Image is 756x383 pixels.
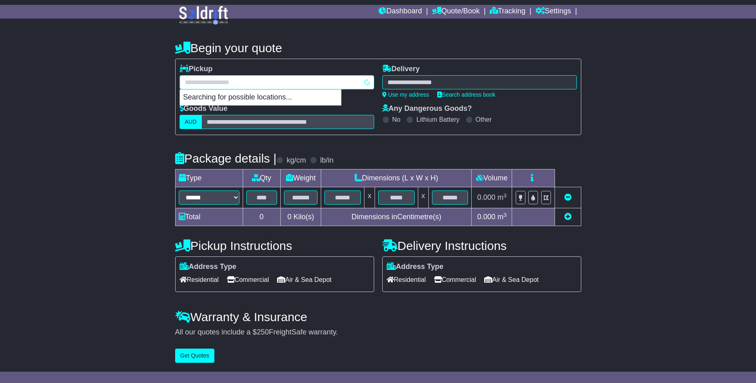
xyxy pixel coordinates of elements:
td: Total [175,208,243,226]
sup: 3 [504,212,507,218]
td: Volume [472,169,512,187]
label: No [392,116,400,123]
td: Type [175,169,243,187]
div: All our quotes include a $ FreightSafe warranty. [175,328,581,337]
h4: Package details | [175,152,277,165]
a: Quote/Book [432,5,480,19]
span: Commercial [227,273,269,286]
span: Air & Sea Depot [484,273,539,286]
a: Use my address [382,91,429,98]
a: Remove this item [564,193,572,201]
span: 0.000 [477,213,496,221]
td: Dimensions in Centimetre(s) [321,208,472,226]
td: Weight [280,169,321,187]
label: Address Type [387,262,444,271]
label: Lithium Battery [416,116,460,123]
a: Tracking [490,5,525,19]
label: Other [476,116,492,123]
a: Settings [536,5,571,19]
td: Kilo(s) [280,208,321,226]
span: Residential [387,273,426,286]
td: x [364,187,375,208]
td: 0 [243,208,280,226]
h4: Pickup Instructions [175,239,374,252]
label: Delivery [382,65,420,74]
span: m [498,193,507,201]
h4: Begin your quote [175,41,581,55]
span: 0.000 [477,193,496,201]
span: Air & Sea Depot [277,273,332,286]
td: Qty [243,169,280,187]
a: Dashboard [379,5,422,19]
span: 0 [287,213,291,221]
label: Address Type [180,262,237,271]
span: Commercial [434,273,476,286]
td: x [418,187,428,208]
a: Search address book [437,91,496,98]
label: Goods Value [180,104,228,113]
sup: 3 [504,193,507,199]
span: 250 [257,328,269,336]
span: m [498,213,507,221]
p: Searching for possible locations... [180,90,341,105]
label: AUD [180,115,202,129]
label: lb/in [320,156,333,165]
h4: Warranty & Insurance [175,310,581,324]
typeahead: Please provide city [180,75,374,89]
span: Residential [180,273,219,286]
label: Any Dangerous Goods? [382,104,472,113]
button: Get Quotes [175,349,215,363]
td: Dimensions (L x W x H) [321,169,472,187]
label: Pickup [180,65,213,74]
h4: Delivery Instructions [382,239,581,252]
a: Add new item [564,213,572,221]
label: kg/cm [286,156,306,165]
